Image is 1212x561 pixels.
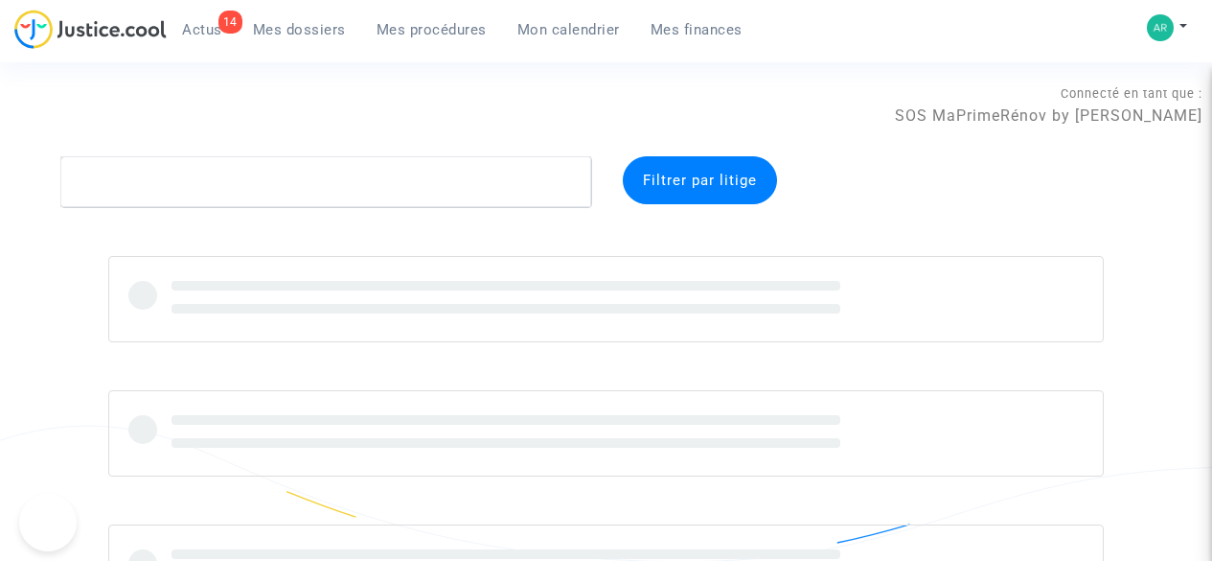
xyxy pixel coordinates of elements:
[377,21,487,38] span: Mes procédures
[218,11,242,34] div: 14
[517,21,620,38] span: Mon calendrier
[182,21,222,38] span: Actus
[361,15,502,44] a: Mes procédures
[643,172,757,189] span: Filtrer par litige
[19,494,77,551] iframe: Help Scout Beacon - Open
[502,15,635,44] a: Mon calendrier
[1061,86,1202,101] span: Connecté en tant que :
[1147,14,1174,41] img: 41e1d3fd7788e04d6a3786fbac3154f0
[651,21,743,38] span: Mes finances
[167,15,238,44] a: 14Actus
[14,10,167,49] img: jc-logo.svg
[253,21,346,38] span: Mes dossiers
[238,15,361,44] a: Mes dossiers
[635,15,758,44] a: Mes finances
